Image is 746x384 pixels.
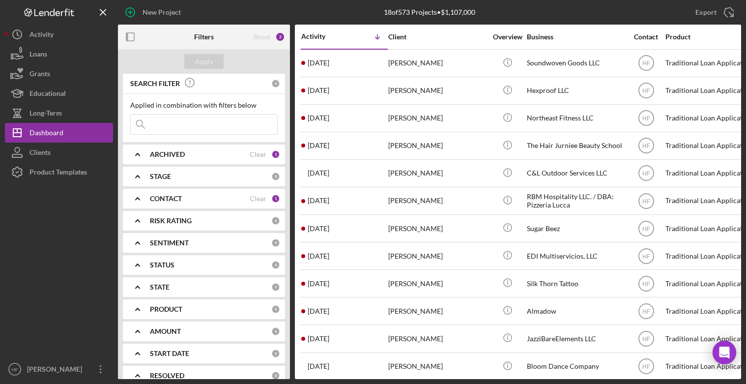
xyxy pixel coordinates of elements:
[527,270,625,296] div: Silk Thorn Tattoo
[29,84,66,106] div: Educational
[308,87,329,94] time: 2025-08-19 20:52
[308,335,329,343] time: 2025-08-04 17:46
[195,54,213,69] div: Apply
[150,305,182,313] b: PRODUCT
[388,133,487,159] div: [PERSON_NAME]
[308,114,329,122] time: 2025-08-19 16:15
[384,8,475,16] div: 18 of 573 Projects • $1,107,000
[5,162,113,182] button: Product Templates
[308,197,329,205] time: 2025-08-18 01:53
[29,123,63,145] div: Dashboard
[150,372,184,380] b: RESOLVED
[275,32,285,42] div: 2
[642,170,650,177] text: HF
[130,80,180,88] b: SEARCH FILTER
[150,173,171,180] b: STAGE
[5,123,113,143] button: Dashboard
[271,216,280,225] div: 0
[308,280,329,288] time: 2025-08-07 05:22
[271,194,280,203] div: 1
[489,33,526,41] div: Overview
[527,243,625,269] div: EDI Multiservicios, LLC
[25,359,88,382] div: [PERSON_NAME]
[388,215,487,241] div: [PERSON_NAME]
[5,44,113,64] button: Loans
[527,105,625,131] div: Northeast Fitness LLC
[388,105,487,131] div: [PERSON_NAME]
[271,261,280,269] div: 0
[271,283,280,292] div: 0
[118,2,191,22] button: New Project
[150,283,170,291] b: STATE
[527,50,625,76] div: Soundwoven Goods LLC
[642,115,650,122] text: HF
[184,54,224,69] button: Apply
[628,33,664,41] div: Contact
[271,150,280,159] div: 1
[150,195,182,203] b: CONTACT
[642,363,650,370] text: HF
[271,305,280,314] div: 0
[527,160,625,186] div: C&L Outdoor Services LLC
[642,88,650,94] text: HF
[388,325,487,352] div: [PERSON_NAME]
[527,215,625,241] div: Sugar Beez
[150,350,189,357] b: START DATE
[308,252,329,260] time: 2025-08-14 03:17
[5,143,113,162] button: Clients
[527,78,625,104] div: Hexproof LLC
[388,243,487,269] div: [PERSON_NAME]
[271,79,280,88] div: 0
[527,354,625,380] div: Bloom Dance Company
[29,162,87,184] div: Product Templates
[308,59,329,67] time: 2025-08-20 20:55
[12,367,18,372] text: HF
[642,253,650,260] text: HF
[271,327,280,336] div: 0
[713,341,736,364] div: Open Intercom Messenger
[642,280,650,287] text: HF
[143,2,181,22] div: New Project
[5,84,113,103] button: Educational
[642,198,650,205] text: HF
[388,188,487,214] div: [PERSON_NAME]
[388,33,487,41] div: Client
[388,50,487,76] div: [PERSON_NAME]
[527,133,625,159] div: The Hair Jurniee Beauty School
[29,143,51,165] div: Clients
[308,307,329,315] time: 2025-08-07 04:16
[271,349,280,358] div: 0
[29,64,50,86] div: Grants
[686,2,741,22] button: Export
[5,25,113,44] button: Activity
[271,238,280,247] div: 0
[642,336,650,343] text: HF
[388,298,487,324] div: [PERSON_NAME]
[29,44,47,66] div: Loans
[5,359,113,379] button: HF[PERSON_NAME]
[150,217,192,225] b: RISK RATING
[150,150,185,158] b: ARCHIVED
[250,150,266,158] div: Clear
[388,78,487,104] div: [PERSON_NAME]
[5,64,113,84] button: Grants
[388,270,487,296] div: [PERSON_NAME]
[194,33,214,41] b: Filters
[642,308,650,315] text: HF
[250,195,266,203] div: Clear
[308,142,329,149] time: 2025-08-19 00:13
[150,261,174,269] b: STATUS
[527,33,625,41] div: Business
[527,325,625,352] div: JazziBareElements LLC
[695,2,717,22] div: Export
[150,327,181,335] b: AMOUNT
[527,188,625,214] div: RBM Hospitality LLC. / DBA: Pizzeria Lucca
[5,103,113,123] button: Long-Term
[301,32,344,40] div: Activity
[150,239,189,247] b: SENTIMENT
